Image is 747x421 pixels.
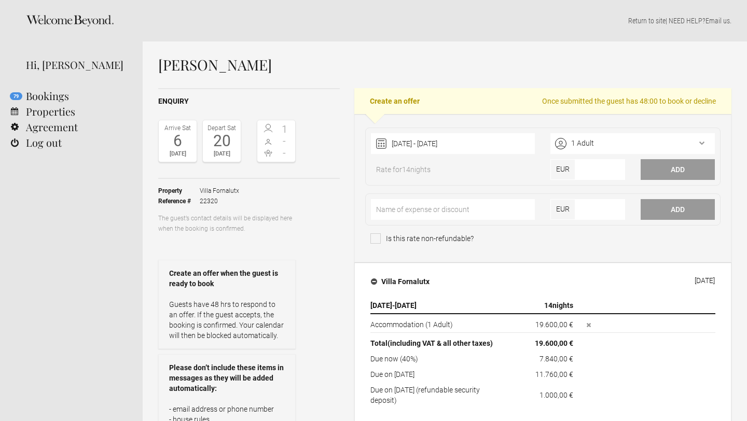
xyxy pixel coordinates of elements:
[276,124,293,134] span: 1
[363,271,723,292] button: Villa Fornalutx [DATE]
[370,314,508,333] td: Accommodation (1 Adult)
[200,186,239,196] span: Villa Fornalutx
[158,213,296,234] p: The guest’s contact details will be displayed here when the booking is confirmed.
[535,339,573,347] flynt-currency: 19.600,00 €
[169,362,285,394] strong: Please don’t include these items in messages as they will be added automatically:
[388,339,493,347] span: (including VAT & all other taxes)
[395,301,417,310] span: [DATE]
[161,149,194,159] div: [DATE]
[10,92,22,100] flynt-notification-badge: 79
[205,133,238,149] div: 20
[370,301,392,310] span: [DATE]
[354,88,731,114] h2: Create an offer
[169,268,285,289] strong: Create an offer when the guest is ready to book
[200,196,239,206] span: 22320
[542,96,716,106] span: Once submitted the guest has 48:00 to book or decline
[539,391,573,399] flynt-currency: 1.000,00 €
[161,133,194,149] div: 6
[370,351,508,367] td: Due now (40%)
[544,301,552,310] span: 14
[158,16,731,26] p: | NEED HELP? .
[276,136,293,146] span: -
[641,199,715,220] button: Add
[158,96,340,107] h2: Enquiry
[370,233,474,244] span: Is this rate non-refundable?
[26,57,127,73] div: Hi, [PERSON_NAME]
[550,159,575,180] span: EUR
[370,298,508,314] th: -
[276,148,293,158] span: -
[371,199,535,220] input: Name of expense or discount
[161,123,194,133] div: Arrive Sat
[371,276,430,287] h4: Villa Fornalutx
[402,165,410,174] span: 14
[628,17,666,25] a: Return to site
[370,382,508,405] td: Due on [DATE] (refundable security deposit)
[205,123,238,133] div: Depart Sat
[205,149,238,159] div: [DATE]
[535,370,573,378] flynt-currency: 11.760,00 €
[641,159,715,180] button: Add
[508,298,577,314] th: nights
[370,367,508,382] td: Due on [DATE]
[371,164,436,180] span: Rate for nights
[158,196,200,206] strong: Reference #
[706,17,730,25] a: Email us
[550,199,575,220] span: EUR
[158,57,731,73] h1: [PERSON_NAME]
[539,355,573,363] flynt-currency: 7.840,00 €
[158,186,200,196] strong: Property
[370,333,508,352] th: Total
[695,276,715,285] div: [DATE]
[169,299,285,341] p: Guests have 48 hrs to respond to an offer. If the guest accepts, the booking is confirmed. Your c...
[535,320,573,329] flynt-currency: 19.600,00 €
